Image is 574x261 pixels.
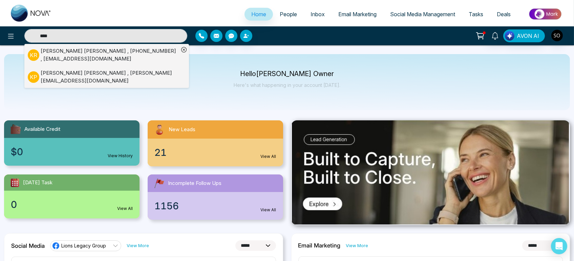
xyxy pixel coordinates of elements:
[41,69,179,85] div: [PERSON_NAME] [PERSON_NAME] , [PERSON_NAME][EMAIL_ADDRESS][DOMAIN_NAME]
[505,31,514,41] img: Lead Flow
[332,8,383,21] a: Email Marketing
[153,177,165,189] img: followUps.svg
[11,242,45,249] h2: Social Media
[245,8,273,21] a: Home
[462,8,490,21] a: Tasks
[154,145,167,160] span: 21
[168,180,221,187] span: Incomplete Follow Ups
[490,8,517,21] a: Deals
[61,242,106,249] span: Lions Legacy Group
[311,11,325,18] span: Inbox
[346,242,368,249] a: View More
[298,242,341,249] h2: Email Marketing
[251,11,266,18] span: Home
[261,207,276,213] a: View All
[23,179,52,187] span: [DATE] Task
[338,11,377,18] span: Email Marketing
[469,11,483,18] span: Tasks
[144,120,287,166] a: New Leads21View All
[24,125,60,133] span: Available Credit
[28,49,39,61] p: K R
[28,71,39,83] p: K P
[383,8,462,21] a: Social Media Management
[11,145,23,159] span: $0
[551,238,567,254] div: Open Intercom Messenger
[11,197,17,212] span: 0
[280,11,297,18] span: People
[517,32,539,40] span: AVON AI
[154,199,179,213] span: 1156
[169,126,195,134] span: New Leads
[117,206,133,212] a: View All
[153,123,166,136] img: newLeads.svg
[261,153,276,160] a: View All
[144,174,287,220] a: Incomplete Follow Ups1156View All
[503,29,545,42] button: AVON AI
[390,11,455,18] span: Social Media Management
[9,177,20,188] img: todayTask.svg
[127,242,149,249] a: View More
[108,153,133,159] a: View History
[497,11,511,18] span: Deals
[292,120,569,224] img: .
[9,123,22,135] img: availableCredit.svg
[304,8,332,21] a: Inbox
[234,71,340,77] p: Hello [PERSON_NAME] Owner
[234,82,340,88] p: Here's what happening in your account [DATE].
[521,6,570,22] img: Market-place.gif
[273,8,304,21] a: People
[11,5,51,22] img: Nova CRM Logo
[41,47,179,63] div: [PERSON_NAME] [PERSON_NAME] , [PHONE_NUMBER] , [EMAIL_ADDRESS][DOMAIN_NAME]
[551,30,563,41] img: User Avatar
